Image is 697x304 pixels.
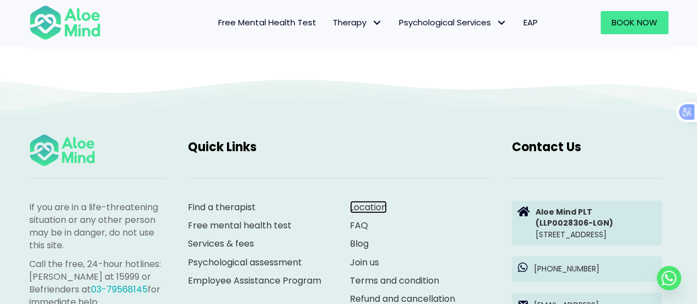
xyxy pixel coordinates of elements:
span: Book Now [612,17,657,28]
a: Psychological assessment [188,256,302,269]
img: Aloe mind Logo [29,4,101,41]
p: If you are in a life-threatening situation or any other person may be in danger, do not use this ... [29,201,166,252]
a: EAP [515,11,546,34]
span: Psychological Services: submenu [494,15,510,31]
span: Psychological Services [399,17,507,28]
span: Therapy: submenu [369,15,385,31]
a: Book Now [601,11,668,34]
a: Blog [350,237,369,250]
strong: (LLP0028306-LGN) [536,217,613,228]
a: Terms and condition [350,274,439,287]
a: TherapyTherapy: submenu [325,11,391,34]
a: Whatsapp [657,266,681,290]
a: [PHONE_NUMBER] [512,257,662,282]
span: EAP [523,17,538,28]
a: Employee Assistance Program [188,274,321,287]
a: Free mental health test [188,219,291,232]
a: FAQ [350,219,368,232]
p: [STREET_ADDRESS] [536,206,656,240]
a: Location [350,201,387,214]
span: Quick Links [188,138,257,156]
a: Aloe Mind PLT(LLP0028306-LGN)[STREET_ADDRESS] [512,201,662,246]
span: Contact Us [512,138,581,156]
strong: Aloe Mind PLT [536,206,592,217]
nav: Menu [115,11,546,34]
a: Join us [350,256,379,269]
img: Aloe mind Logo [29,134,95,167]
a: Psychological ServicesPsychological Services: submenu [391,11,515,34]
a: Free Mental Health Test [210,11,325,34]
p: [PHONE_NUMBER] [534,263,656,274]
a: 03-79568145 [91,283,148,296]
a: Services & fees [188,237,254,250]
span: Therapy [333,17,382,28]
span: Free Mental Health Test [218,17,316,28]
a: Find a therapist [188,201,256,214]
